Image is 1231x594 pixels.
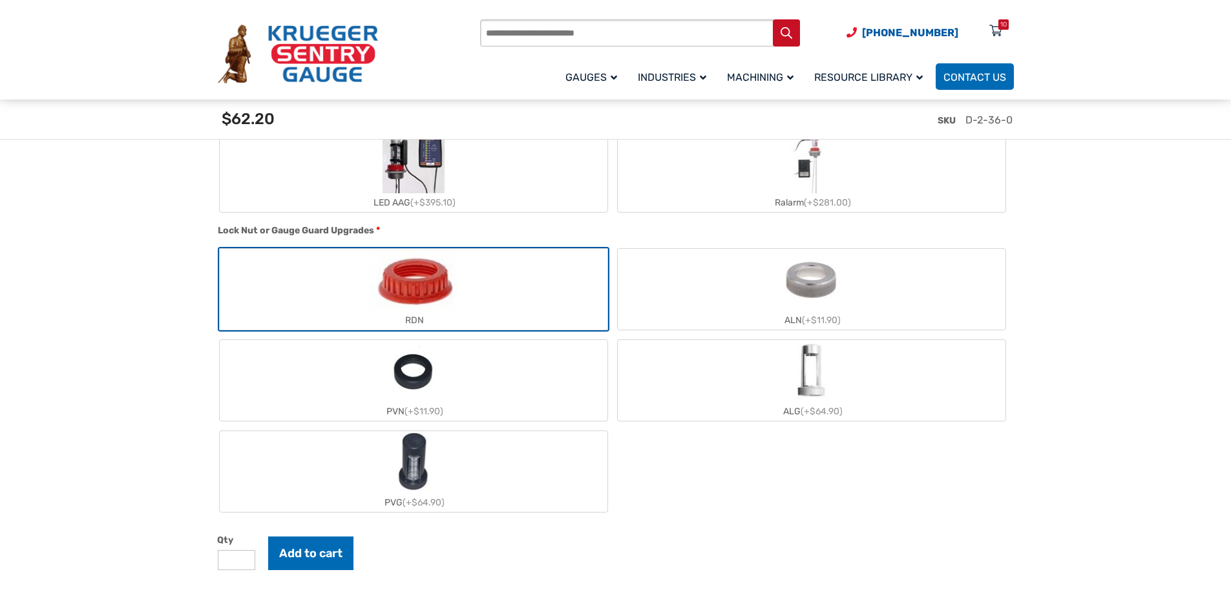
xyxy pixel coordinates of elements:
[220,193,607,212] div: LED AAG
[220,249,607,330] label: RDN
[218,550,255,570] input: Product quantity
[268,536,353,570] button: Add to cart
[220,402,607,421] div: PVN
[403,497,445,508] span: (+$64.90)
[802,315,841,326] span: (+$11.90)
[220,311,607,330] div: RDN
[218,25,378,84] img: Krueger Sentry Gauge
[806,61,936,92] a: Resource Library
[220,340,607,421] label: PVN
[936,63,1014,90] a: Contact Us
[727,71,794,83] span: Machining
[220,493,607,512] div: PVG
[630,61,719,92] a: Industries
[801,406,843,417] span: (+$64.90)
[376,224,380,237] abbr: required
[862,27,958,39] span: [PHONE_NUMBER]
[220,431,607,512] label: PVG
[558,61,630,92] a: Gauges
[618,340,1005,421] label: ALG
[618,131,1005,212] label: Ralarm
[1000,19,1007,30] div: 10
[965,114,1013,126] span: D-2-36-0
[220,131,607,212] label: LED AAG
[618,193,1005,212] div: Ralarm
[638,71,706,83] span: Industries
[218,225,374,236] span: Lock Nut or Gauge Guard Upgrades
[618,311,1005,330] div: ALN
[565,71,617,83] span: Gauges
[943,71,1006,83] span: Contact Us
[618,249,1005,330] label: ALN
[719,61,806,92] a: Machining
[618,402,1005,421] div: ALG
[938,115,956,126] span: SKU
[814,71,923,83] span: Resource Library
[405,406,443,417] span: (+$11.90)
[410,197,456,208] span: (+$395.10)
[847,25,958,41] a: Phone Number (920) 434-8860
[804,197,851,208] span: (+$281.00)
